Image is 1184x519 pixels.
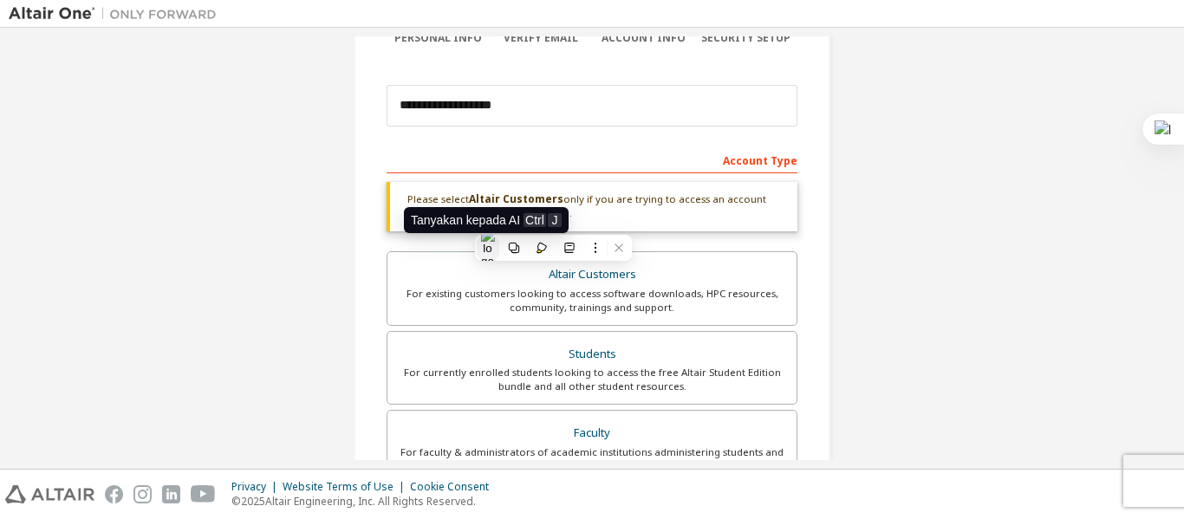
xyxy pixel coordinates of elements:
[398,366,786,393] div: For currently enrolled students looking to access the free Altair Student Edition bundle and all ...
[387,146,797,173] div: Account Type
[592,31,695,45] div: Account Info
[398,421,786,445] div: Faculty
[191,485,216,503] img: youtube.svg
[133,485,152,503] img: instagram.svg
[9,5,225,23] img: Altair One
[283,480,410,494] div: Website Terms of Use
[162,485,180,503] img: linkedin.svg
[398,287,786,315] div: For existing customers looking to access software downloads, HPC resources, community, trainings ...
[231,494,499,509] p: © 2025 Altair Engineering, Inc. All Rights Reserved.
[387,182,797,231] div: Please select only if you are trying to access an account with an existing valid Altair license.
[231,480,283,494] div: Privacy
[695,31,798,45] div: Security Setup
[105,485,123,503] img: facebook.svg
[398,445,786,473] div: For faculty & administrators of academic institutions administering students and accessing softwa...
[5,485,94,503] img: altair_logo.svg
[490,31,593,45] div: Verify Email
[398,342,786,367] div: Students
[469,191,563,206] b: Altair Customers
[387,31,490,45] div: Personal Info
[410,480,499,494] div: Cookie Consent
[398,263,786,287] div: Altair Customers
